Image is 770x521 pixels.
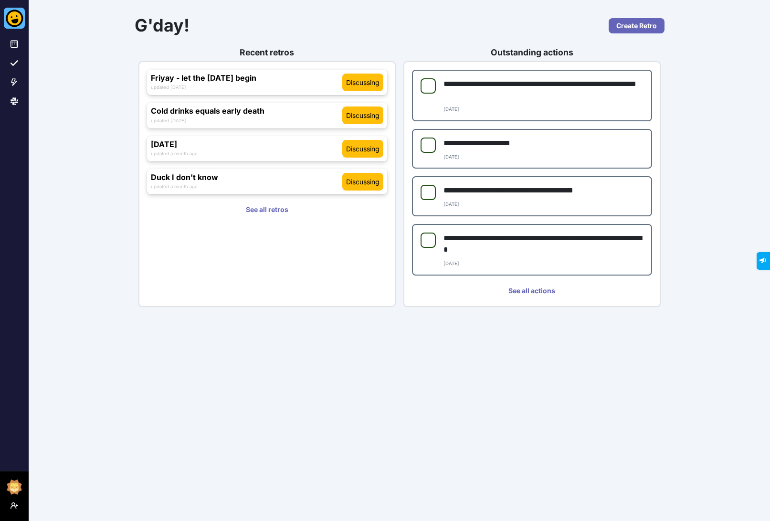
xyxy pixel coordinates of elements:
[11,510,18,517] span: User menu
[7,479,22,494] button: Workspace
[412,283,652,298] a: See all actions
[346,177,380,187] span: discussing
[7,479,22,495] img: Workspace
[151,74,342,83] h3: Friyay - let the [DATE] begin
[346,110,380,120] span: discussing
[151,173,342,182] h3: Duck I don't know
[135,15,532,36] h1: G'day!
[151,140,342,149] h3: [DATE]
[4,8,25,29] img: Better
[443,154,459,159] small: [DATE]
[443,261,459,266] small: [DATE]
[147,136,387,161] a: [DATE]discussingupdated a month ago
[7,498,22,513] button: User menu
[147,202,387,217] a: See all retros
[443,202,459,207] small: [DATE]
[151,184,198,189] small: updated a month ago
[403,47,661,57] h3: Outstanding actions
[151,85,186,90] small: updated [DATE]
[147,169,387,194] a: Duck I don't knowdiscussingupdated a month ago
[346,144,380,154] span: discussing
[346,77,380,87] span: discussing
[151,151,198,156] small: updated a month ago
[609,18,665,33] a: Create Retro
[443,106,459,112] small: [DATE]
[151,106,342,116] h3: Cold drinks equals early death
[147,103,387,128] a: Cold drinks equals early deathdiscussingupdated [DATE]
[7,3,12,9] span: 
[138,47,396,57] h3: Recent retros
[147,70,387,95] a: Friyay - let the [DATE] begindiscussingupdated [DATE]
[11,502,18,510] i: User menu
[151,118,186,123] small: updated [DATE]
